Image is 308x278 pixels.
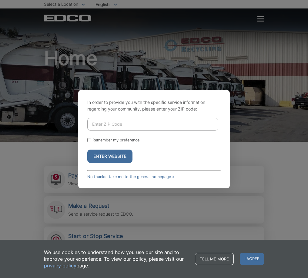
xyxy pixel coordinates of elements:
a: No thanks, take me to the general homepage > [87,174,175,179]
p: In order to provide you with the specific service information regarding your community, please en... [87,99,221,112]
a: Tell me more [195,253,234,265]
span: I agree [240,253,264,265]
label: Remember my preference [92,138,139,142]
button: Enter Website [87,150,132,163]
p: We use cookies to understand how you use our site and to improve your experience. To view our pol... [44,249,189,269]
input: Enter ZIP Code [87,118,218,131]
a: privacy policy [44,262,76,269]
